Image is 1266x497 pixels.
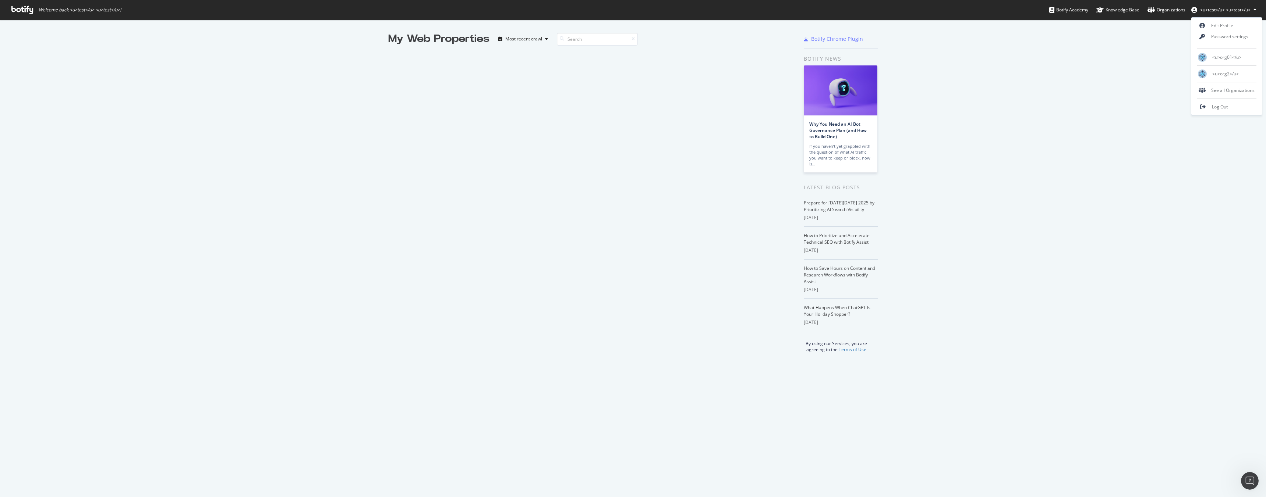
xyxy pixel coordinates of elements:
img: Why You Need an AI Bot Governance Plan (and How to Build One) [804,65,877,115]
a: Terms of Use [839,346,866,353]
button: <u>test</u> <u>test</u> [1185,4,1262,16]
div: Botify Chrome Plugin [811,35,863,43]
a: How to Save Hours on Content and Research Workflows with Botify Assist [804,265,875,285]
span: Welcome back, <u>test</u> <u>test</u> ! [39,7,121,13]
span: <u>org2</u> [1212,71,1239,77]
div: [DATE] [804,247,878,254]
div: Organizations [1147,6,1185,14]
img: <u>org01</u> [1198,53,1207,62]
div: [DATE] [804,319,878,326]
a: Prepare for [DATE][DATE] 2025 by Prioritizing AI Search Visibility [804,200,874,212]
div: [DATE] [804,214,878,221]
input: Search [557,33,638,46]
a: What Happens When ChatGPT Is Your Holiday Shopper? [804,304,870,317]
a: Botify Chrome Plugin [804,35,863,43]
div: Most recent crawl [505,37,542,41]
span: <u>test</u> <u>test</u> [1200,7,1251,13]
a: How to Prioritize and Accelerate Technical SEO with Botify Assist [804,232,870,245]
div: By using our Services, you are agreeing to the [795,337,878,353]
span: Log Out [1212,104,1228,110]
div: If you haven’t yet grappled with the question of what AI traffic you want to keep or block, now is… [809,143,872,167]
a: Edit Profile [1191,20,1262,31]
img: <u>org2</u> [1198,69,1207,78]
a: Why You Need an AI Bot Governance Plan (and How to Build One) [809,121,867,140]
div: [DATE] [804,286,878,293]
div: See all Organizations [1191,85,1262,96]
a: Log Out [1191,101,1262,112]
div: Botify Academy [1049,6,1088,14]
div: Knowledge Base [1096,6,1139,14]
iframe: Intercom live chat [1241,472,1259,490]
div: My Web Properties [388,32,489,46]
a: Password settings [1191,31,1262,42]
div: Botify news [804,55,878,63]
div: Latest Blog Posts [804,183,878,192]
button: Most recent crawl [495,33,551,45]
span: <u>org01</u> [1212,54,1241,60]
